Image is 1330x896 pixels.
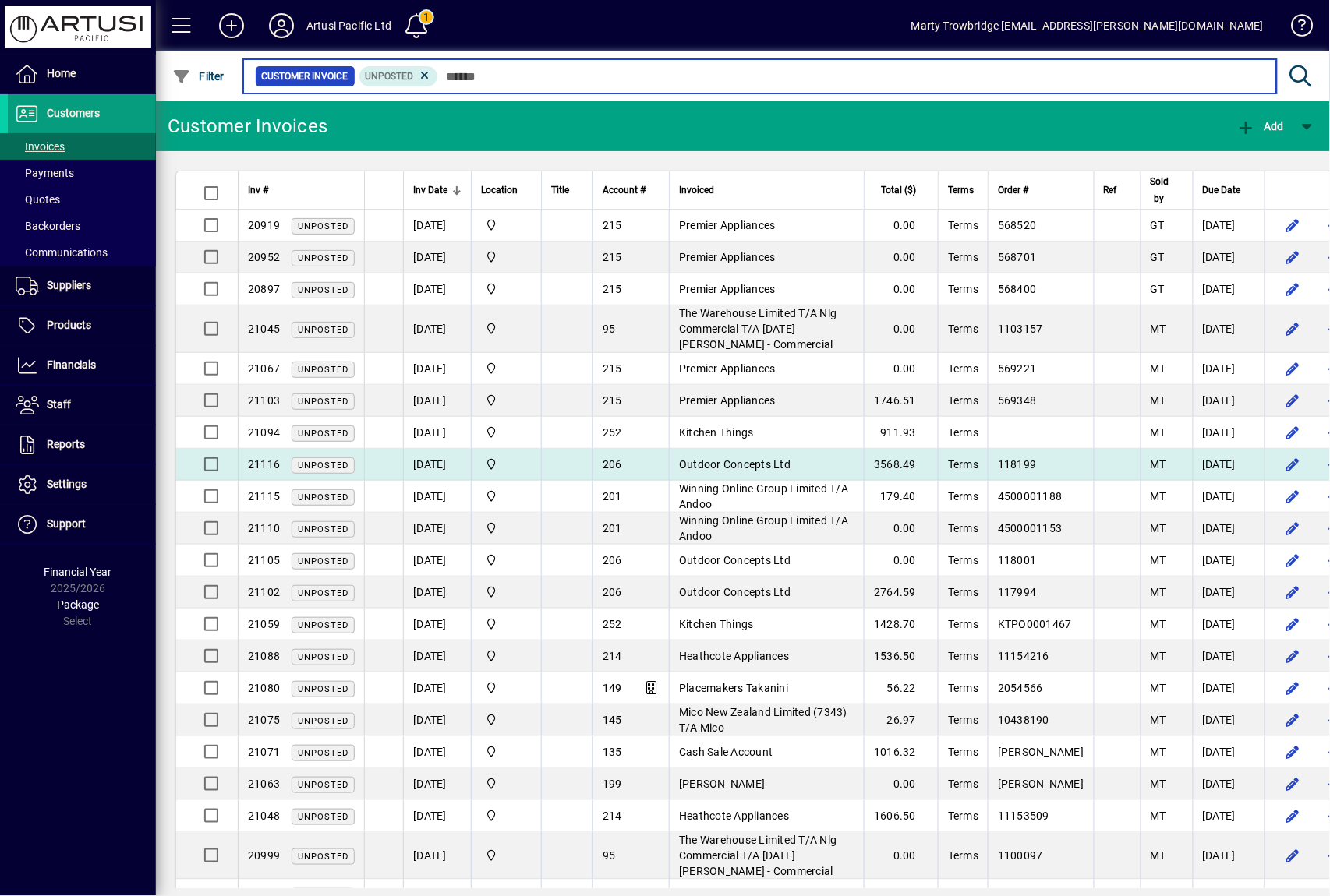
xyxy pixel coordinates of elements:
[998,458,1037,471] span: 118199
[603,251,622,263] span: 215
[248,283,280,295] span: 20897
[679,283,776,295] span: Premier Appliances
[948,746,978,758] span: Terms
[16,246,108,259] span: Communications
[1151,554,1167,566] span: MT
[8,386,156,425] a: Staff
[998,394,1037,407] span: 569348
[44,566,112,578] span: Financial Year
[948,650,978,662] span: Terms
[948,618,978,630] span: Terms
[1281,771,1306,796] button: Edit
[248,810,280,822] span: 21048
[1281,316,1306,341] button: Edit
[298,620,348,630] span: Unposted
[306,13,391,38] div: Artusi Pacific Ltd
[1193,305,1265,353] td: [DATE]
[16,167,74,179] span: Payments
[1193,481,1265,513] td: [DATE]
[1281,676,1306,700] button: Edit
[481,424,532,441] span: Main Warehouse
[403,736,471,768] td: [DATE]
[1193,736,1265,768] td: [DATE]
[403,513,471,545] td: [DATE]
[1151,219,1166,231] span: GT
[679,251,776,263] span: Premier Appliances
[481,584,532,601] span: Main Warehouse
[998,746,1084,758] span: [PERSON_NAME]
[998,182,1084,199] div: Order #
[47,107,100,119] span: Customers
[1151,394,1167,407] span: MT
[1193,800,1265,832] td: [DATE]
[47,319,91,331] span: Products
[481,456,532,473] span: Main Warehouse
[864,385,938,417] td: 1746.51
[403,768,471,800] td: [DATE]
[403,417,471,449] td: [DATE]
[679,834,837,877] span: The Warehouse Limited T/A Nlg Commercial T/A [DATE][PERSON_NAME] - Commercial
[1151,714,1167,726] span: MT
[481,182,518,199] span: Location
[679,482,848,510] span: Winning Online Group Limited T/A Andoo
[47,67,76,79] span: Home
[481,711,532,728] span: Main Warehouse
[403,210,471,242] td: [DATE]
[256,12,306,40] button: Profile
[1193,449,1265,481] td: [DATE]
[948,810,978,822] span: Terms
[403,800,471,832] td: [DATE]
[1193,704,1265,736] td: [DATE]
[881,182,916,199] span: Total ($)
[1193,385,1265,417] td: [DATE]
[948,394,978,407] span: Terms
[1281,580,1306,605] button: Edit
[8,213,156,239] a: Backorders
[47,478,87,490] span: Settings
[998,810,1049,822] span: 11153509
[298,524,348,534] span: Unposted
[47,438,85,450] span: Reports
[679,458,791,471] span: Outdoor Concepts Ltd
[1193,353,1265,385] td: [DATE]
[864,609,938,640] td: 1428.70
[864,305,938,353] td: 0.00
[948,522,978,534] span: Terms
[8,239,156,266] a: Communications
[1104,182,1131,199] div: Ref
[948,283,978,295] span: Terms
[481,647,532,665] span: Main Warehouse
[864,704,938,736] td: 26.97
[8,425,156,464] a: Reports
[403,640,471,672] td: [DATE]
[948,714,978,726] span: Terms
[679,426,754,439] span: Kitchen Things
[248,522,280,534] span: 21110
[948,554,978,566] span: Terms
[248,586,280,598] span: 21102
[874,182,930,199] div: Total ($)
[47,398,71,411] span: Staff
[168,62,228,90] button: Filter
[948,778,978,790] span: Terms
[679,182,854,199] div: Invoiced
[948,182,974,199] span: Terms
[8,133,156,160] a: Invoices
[1151,323,1167,335] span: MT
[8,186,156,213] a: Quotes
[998,650,1049,662] span: 11154216
[1233,112,1288,140] button: Add
[16,193,60,206] span: Quotes
[298,397,348,407] span: Unposted
[248,362,280,375] span: 21067
[1193,609,1265,640] td: [DATE]
[603,746,622,758] span: 135
[1281,213,1306,238] button: Edit
[679,618,754,630] span: Kitchen Things
[603,219,622,231] span: 215
[481,392,532,409] span: Main Warehouse
[1279,3,1311,54] a: Knowledge Base
[679,650,789,662] span: Heathcote Appliances
[1281,803,1306,828] button: Edit
[603,554,622,566] span: 206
